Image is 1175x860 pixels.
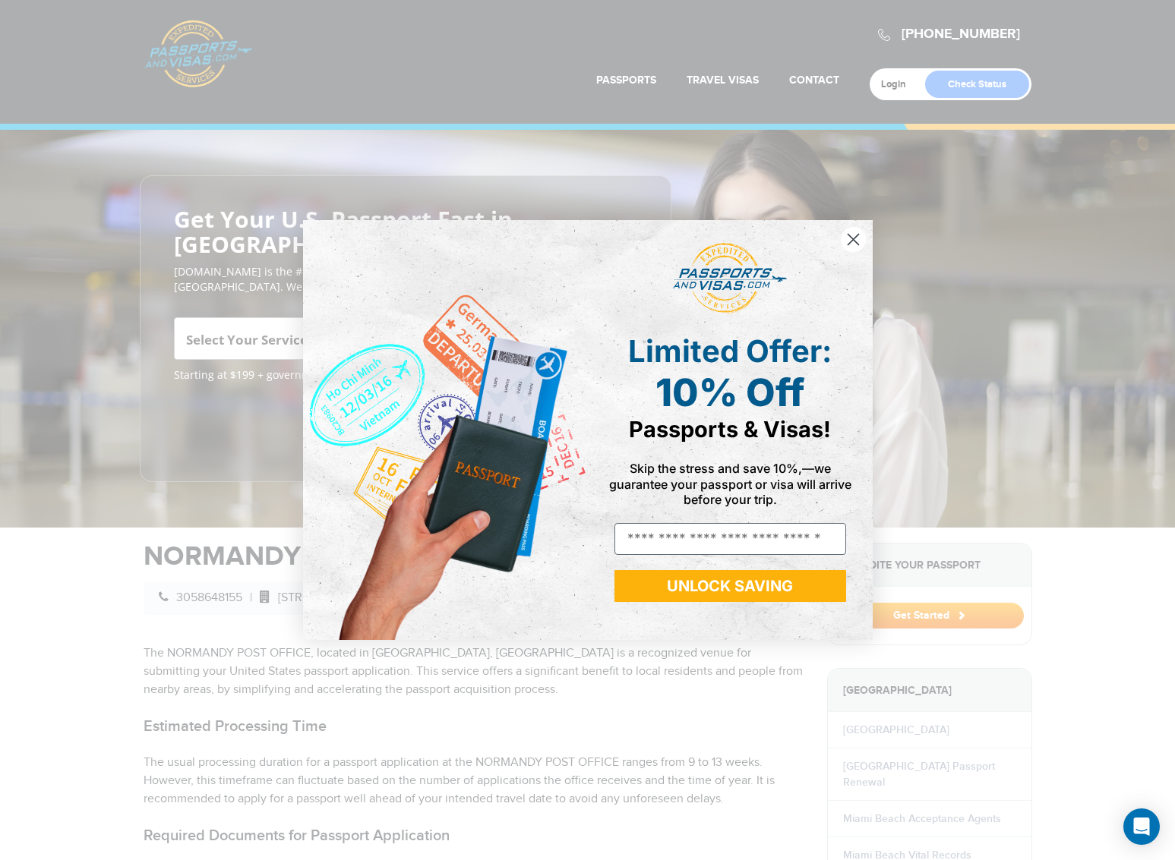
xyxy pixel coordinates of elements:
span: 10% Off [655,370,804,415]
button: Close dialog [840,226,867,253]
img: passports and visas [673,243,787,314]
div: Open Intercom Messenger [1123,808,1160,845]
span: Passports & Visas! [629,416,831,443]
img: de9cda0d-0715-46ca-9a25-073762a91ba7.png [303,220,588,640]
span: Limited Offer: [628,332,832,370]
span: Skip the stress and save 10%,—we guarantee your passport or visa will arrive before your trip. [609,461,851,506]
button: UNLOCK SAVING [614,570,846,602]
